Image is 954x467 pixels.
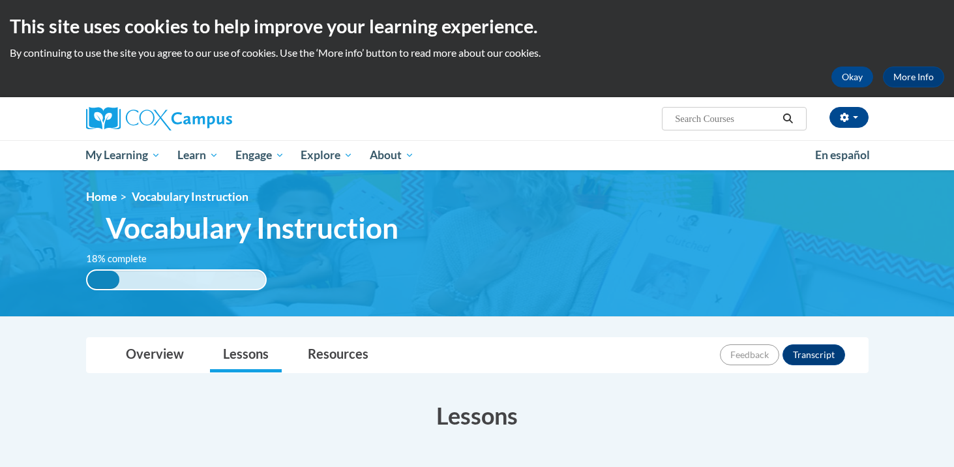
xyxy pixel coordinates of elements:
p: By continuing to use the site you agree to our use of cookies. Use the ‘More info’ button to read... [10,46,944,60]
span: Engage [235,147,284,163]
span: En español [815,148,870,162]
a: Cox Campus [86,107,334,130]
label: 18% complete [86,252,161,266]
a: Explore [292,140,361,170]
span: Vocabulary Instruction [106,211,398,245]
a: My Learning [78,140,170,170]
div: Main menu [67,140,888,170]
a: Overview [113,338,197,372]
h2: This site uses cookies to help improve your learning experience. [10,13,944,39]
a: En español [807,142,878,169]
button: Transcript [783,344,845,365]
span: Learn [177,147,218,163]
img: Cox Campus [86,107,232,130]
span: Explore [301,147,353,163]
button: Account Settings [829,107,869,128]
div: 18% complete [87,271,119,289]
button: Okay [831,67,873,87]
a: Lessons [210,338,282,372]
a: Learn [169,140,227,170]
a: Home [86,190,117,203]
input: Search Courses [674,111,778,127]
span: Vocabulary Instruction [132,190,248,203]
a: About [361,140,423,170]
h3: Lessons [86,399,869,432]
button: Search [778,111,797,127]
a: More Info [883,67,944,87]
a: Resources [295,338,381,372]
button: Feedback [720,344,779,365]
span: About [370,147,414,163]
a: Engage [227,140,293,170]
span: My Learning [85,147,160,163]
